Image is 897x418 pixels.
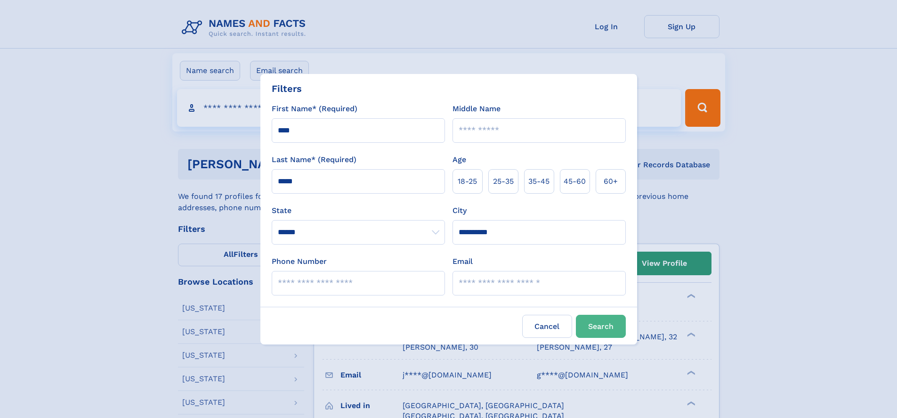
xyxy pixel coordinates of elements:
[458,176,477,187] span: 18‑25
[528,176,550,187] span: 35‑45
[272,205,445,216] label: State
[564,176,586,187] span: 45‑60
[522,315,572,338] label: Cancel
[453,205,467,216] label: City
[576,315,626,338] button: Search
[493,176,514,187] span: 25‑35
[272,256,327,267] label: Phone Number
[272,103,357,115] label: First Name* (Required)
[453,103,501,115] label: Middle Name
[604,176,618,187] span: 60+
[453,154,466,165] label: Age
[453,256,473,267] label: Email
[272,82,302,96] div: Filters
[272,154,356,165] label: Last Name* (Required)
